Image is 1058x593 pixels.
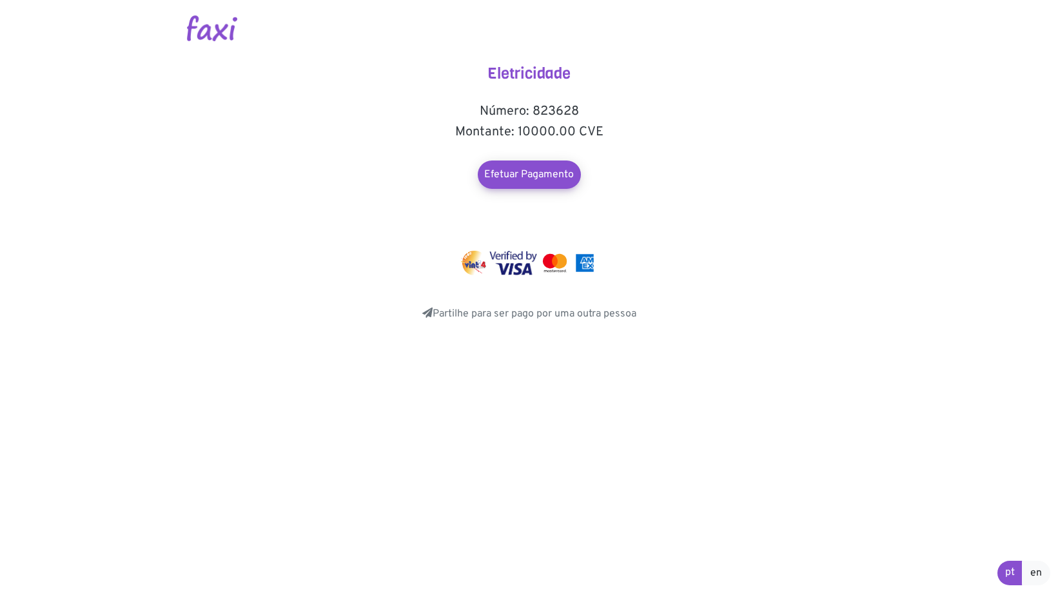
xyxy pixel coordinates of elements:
[997,561,1023,585] a: pt
[1022,561,1050,585] a: en
[489,251,538,275] img: visa
[478,160,581,189] a: Efetuar Pagamento
[400,104,658,119] h5: Número: 823628
[400,124,658,140] h5: Montante: 10000.00 CVE
[461,251,487,275] img: vinti4
[573,251,597,275] img: mastercard
[422,307,636,320] a: Partilhe para ser pago por uma outra pessoa
[400,64,658,83] h4: Eletricidade
[540,251,569,275] img: mastercard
